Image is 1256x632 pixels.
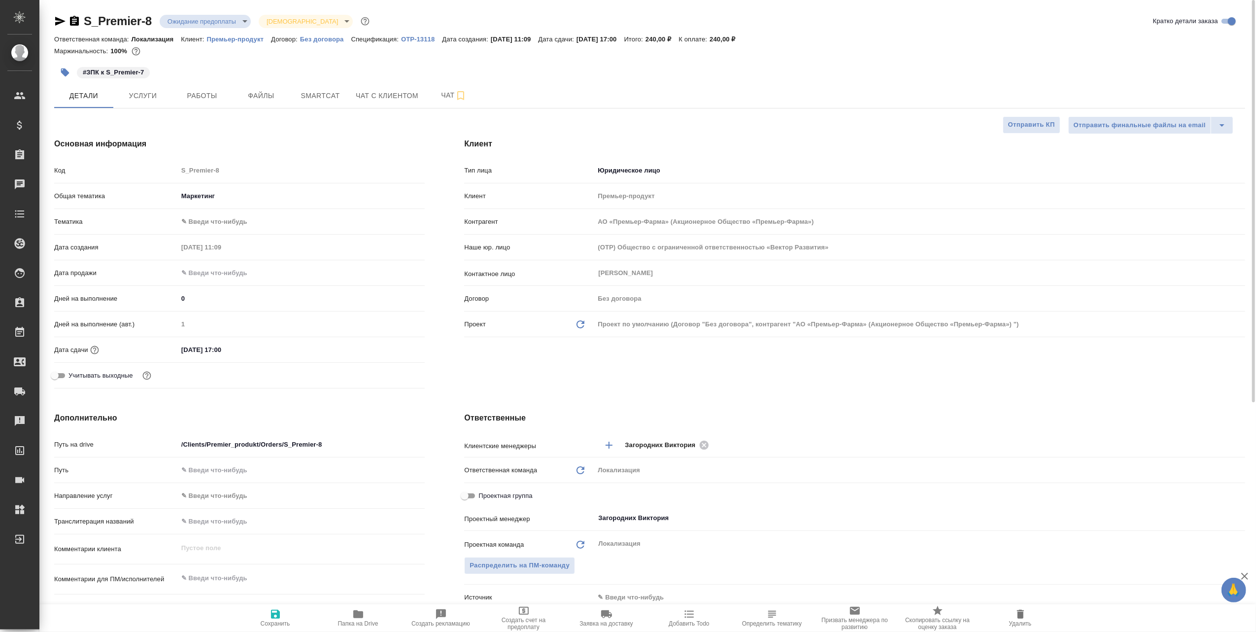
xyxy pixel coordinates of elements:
[594,462,1245,479] div: Локализация
[579,620,633,627] span: Заявка на доставку
[110,47,130,55] p: 100%
[1068,116,1233,134] div: split button
[464,593,594,602] p: Источник
[238,90,285,102] span: Файлы
[54,166,178,176] p: Код
[54,217,178,227] p: Тематика
[178,291,425,306] input: ✎ Введи что-нибудь
[140,369,153,382] button: Выбери, если сб и вс нужно считать рабочими днями для выполнения заказа.
[594,589,1245,606] div: ✎ Введи что-нибудь
[819,617,890,631] span: Призвать менеджера по развитию
[594,291,1245,306] input: Пустое поле
[470,560,570,571] span: Распределить на ПМ-команду
[68,15,80,27] button: Скопировать ссылку
[597,433,621,457] button: Добавить менеджера
[119,90,167,102] span: Услуги
[207,35,272,43] a: Премьер-продукт
[539,35,577,43] p: Дата сдачи:
[455,90,467,102] svg: Подписаться
[359,15,372,28] button: Доп статусы указывают на важность/срочность заказа
[979,604,1062,632] button: Удалить
[54,243,178,252] p: Дата создания
[594,214,1245,229] input: Пустое поле
[54,191,178,201] p: Общая тематика
[464,269,594,279] p: Контактное лицо
[594,240,1245,254] input: Пустое поле
[68,371,133,381] span: Учитывать выходные
[1225,580,1242,600] span: 🙏
[356,90,418,102] span: Чат с клиентом
[1074,120,1206,131] span: Отправить финальные файлы на email
[178,163,425,177] input: Пустое поле
[54,491,178,501] p: Направление услуг
[54,440,178,450] p: Путь на drive
[411,620,470,627] span: Создать рекламацию
[648,604,731,632] button: Добавить Todo
[742,620,802,627] span: Определить тематику
[625,440,701,450] span: Загородних Виктория
[482,604,565,632] button: Создать счет на предоплату
[464,294,594,304] p: Договор
[464,540,524,550] p: Проектная команда
[430,89,477,102] span: Чат
[464,557,575,574] span: В заказе уже есть ответственный ПМ или ПМ группа
[54,15,66,27] button: Скопировать ссылку для ЯМессенджера
[54,465,178,475] p: Путь
[264,17,341,26] button: [DEMOGRAPHIC_DATA]
[234,604,317,632] button: Сохранить
[624,35,645,43] p: Итого:
[464,138,1245,150] h4: Клиент
[178,514,425,528] input: ✎ Введи что-нибудь
[594,162,1245,179] div: Юридическое лицо
[54,35,132,43] p: Ответственная команда:
[54,517,178,527] p: Транслитерация названий
[669,620,709,627] span: Добавить Todo
[645,35,679,43] p: 240,00 ₽
[181,491,413,501] div: ✎ Введи что-нибудь
[464,191,594,201] p: Клиент
[178,463,425,477] input: ✎ Введи что-нибудь
[178,317,425,331] input: Пустое поле
[54,294,178,304] p: Дней на выполнение
[464,441,594,451] p: Клиентские менеджеры
[60,90,107,102] span: Детали
[464,166,594,176] p: Тип лица
[83,68,144,77] p: #ЗПК к S_Premier-7
[1003,116,1060,134] button: Отправить КП
[464,557,575,574] button: Распределить на ПМ-команду
[54,345,88,355] p: Дата сдачи
[464,465,537,475] p: Ответственная команда
[598,593,1233,602] div: ✎ Введи что-нибудь
[488,617,559,631] span: Создать счет на предоплату
[565,604,648,632] button: Заявка на доставку
[271,35,300,43] p: Договор:
[160,15,251,28] div: Ожидание предоплаты
[132,35,181,43] p: Локализация
[731,604,814,632] button: Определить тематику
[300,35,351,43] a: Без договора
[181,35,206,43] p: Клиент:
[478,491,532,501] span: Проектная группа
[401,35,442,43] p: OTP-13118
[464,319,486,329] p: Проект
[1240,444,1242,446] button: Open
[400,604,482,632] button: Создать рекламацию
[1153,16,1218,26] span: Кратко детали заказа
[814,604,896,632] button: Призвать менеджера по развитию
[178,488,425,504] div: ✎ Введи что-нибудь
[178,90,226,102] span: Работы
[464,217,594,227] p: Контрагент
[442,35,490,43] p: Дата создания:
[88,344,101,356] button: Если добавить услуги и заполнить их объемом, то дата рассчитается автоматически
[896,604,979,632] button: Скопировать ссылку на оценку заказа
[317,604,400,632] button: Папка на Drive
[54,62,76,83] button: Добавить тэг
[625,439,712,451] div: Загородних Виктория
[178,343,264,357] input: ✎ Введи что-нибудь
[491,35,539,43] p: [DATE] 11:09
[54,138,425,150] h4: Основная информация
[178,213,425,230] div: ✎ Введи что-нибудь
[1222,578,1246,602] button: 🙏
[464,243,594,252] p: Наше юр. лицо
[84,14,152,28] a: S_Premier-8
